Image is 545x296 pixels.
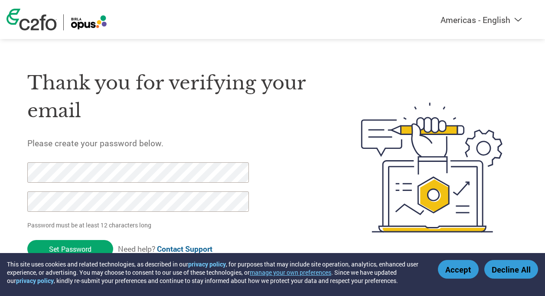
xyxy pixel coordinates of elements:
[27,220,251,230] p: Password must be at least 12 characters long
[118,244,212,254] span: Need help?
[438,260,479,279] button: Accept
[7,9,57,30] img: c2fo logo
[250,268,331,276] button: manage your own preferences
[27,69,322,125] h1: Thank you for verifying your email
[484,260,538,279] button: Decline All
[27,240,113,258] input: Set Password
[157,244,212,254] a: Contact Support
[16,276,54,285] a: privacy policy
[27,138,322,148] h5: Please create your password below.
[70,14,108,30] img: Birla Opus
[188,260,226,268] a: privacy policy
[346,56,518,279] img: create-password
[7,260,425,285] div: This site uses cookies and related technologies, as described in our , for purposes that may incl...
